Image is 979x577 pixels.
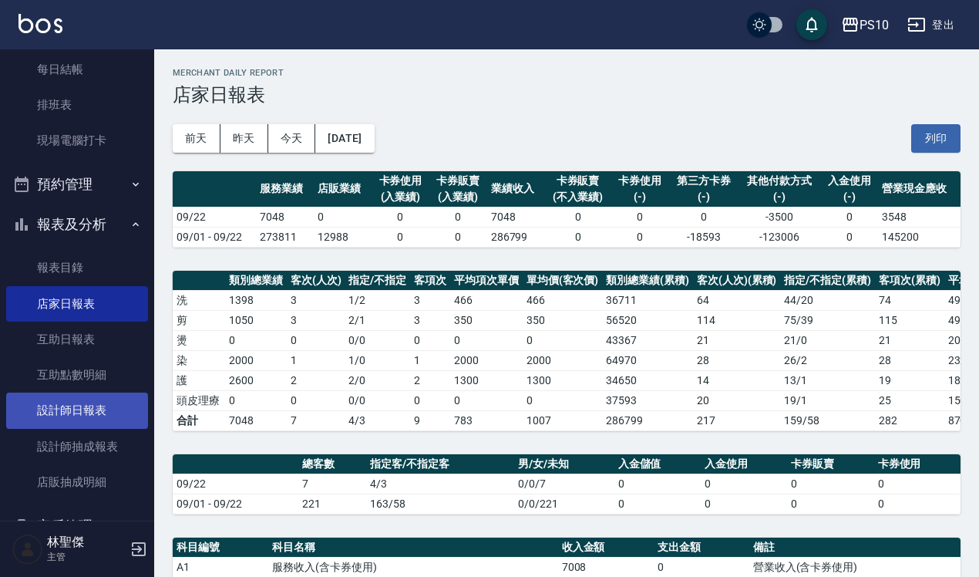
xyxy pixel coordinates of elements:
[558,557,654,577] td: 7008
[314,171,372,208] th: 店販業績
[345,310,410,330] td: 2 / 1
[749,557,960,577] td: 營業收入(含卡券使用)
[701,474,787,494] td: 0
[268,124,316,153] button: 今天
[173,557,268,577] td: A1
[654,538,749,558] th: 支出金額
[173,227,256,247] td: 09/01 - 09/22
[173,171,960,248] table: a dense table
[787,494,873,514] td: 0
[602,390,693,410] td: 37593
[410,330,450,350] td: 0
[433,189,483,205] div: (入業績)
[173,538,268,558] th: 科目編號
[450,330,523,350] td: 0
[602,370,693,390] td: 34650
[6,506,148,546] button: 客戶管理
[780,390,875,410] td: 19 / 1
[693,350,781,370] td: 28
[372,227,429,247] td: 0
[602,310,693,330] td: 56520
[780,310,875,330] td: 75 / 39
[410,410,450,430] td: 9
[410,350,450,370] td: 1
[6,464,148,500] a: 店販抽成明細
[693,310,781,330] td: 114
[523,330,603,350] td: 0
[225,290,287,310] td: 1398
[875,271,944,291] th: 客項次(累積)
[345,330,410,350] td: 0 / 0
[256,227,314,247] td: 273811
[523,271,603,291] th: 單均價(客次價)
[780,271,875,291] th: 指定/不指定(累積)
[287,290,345,310] td: 3
[911,124,960,153] button: 列印
[787,474,873,494] td: 0
[487,207,545,227] td: 7048
[6,429,148,464] a: 設計師抽成報表
[173,207,256,227] td: 09/22
[875,410,944,430] td: 282
[672,173,735,189] div: 第三方卡券
[611,227,669,247] td: 0
[668,207,738,227] td: 0
[173,310,225,330] td: 剪
[614,474,701,494] td: 0
[345,410,410,430] td: 4/3
[875,310,944,330] td: 115
[514,494,614,514] td: 0/0/221
[345,290,410,310] td: 1 / 2
[742,173,817,189] div: 其他付款方式
[366,494,514,514] td: 163/58
[6,357,148,393] a: 互助點數明細
[6,164,148,204] button: 預約管理
[375,173,426,189] div: 卡券使用
[487,171,545,208] th: 業績收入
[225,271,287,291] th: 類別總業績
[173,390,225,410] td: 頭皮理療
[225,370,287,390] td: 2600
[514,474,614,494] td: 0/0/7
[544,227,611,247] td: 0
[287,370,345,390] td: 2
[693,290,781,310] td: 64
[173,454,960,515] table: a dense table
[701,454,787,474] th: 入金使用
[874,494,960,514] td: 0
[558,538,654,558] th: 收入金額
[173,84,960,106] h3: 店家日報表
[672,189,735,205] div: (-)
[47,535,126,550] h5: 林聖傑
[173,350,225,370] td: 染
[287,390,345,410] td: 0
[615,173,665,189] div: 卡券使用
[287,410,345,430] td: 7
[173,124,220,153] button: 前天
[875,370,944,390] td: 19
[825,189,875,205] div: (-)
[738,207,821,227] td: -3500
[821,207,879,227] td: 0
[544,207,611,227] td: 0
[314,227,372,247] td: 12988
[611,207,669,227] td: 0
[878,207,960,227] td: 3548
[298,494,367,514] td: 221
[821,227,879,247] td: 0
[615,189,665,205] div: (-)
[450,271,523,291] th: 平均項次單價
[410,271,450,291] th: 客項次
[173,290,225,310] td: 洗
[901,11,960,39] button: 登出
[268,557,558,577] td: 服務收入(含卡券使用)
[225,330,287,350] td: 0
[268,538,558,558] th: 科目名稱
[780,330,875,350] td: 21 / 0
[287,350,345,370] td: 1
[602,271,693,291] th: 類別總業績(累積)
[514,454,614,474] th: 男/女/未知
[173,494,298,514] td: 09/01 - 09/22
[602,330,693,350] td: 43367
[693,370,781,390] td: 14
